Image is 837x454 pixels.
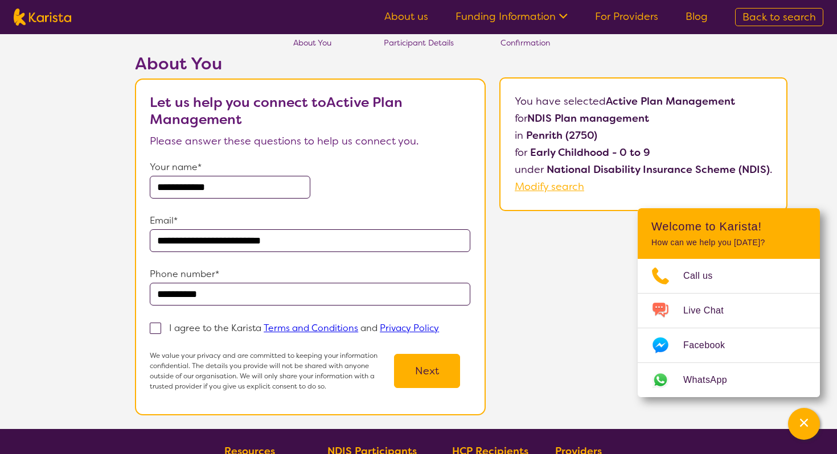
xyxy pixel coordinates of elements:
[638,363,820,397] a: Web link opens in a new tab.
[456,10,568,23] a: Funding Information
[651,238,806,247] p: How can we help you [DATE]?
[527,112,649,125] b: NDIS Plan management
[742,10,816,24] span: Back to search
[526,129,597,142] b: Penrith (2750)
[530,146,650,159] b: Early Childhood - 0 to 9
[150,93,403,129] b: Let us help you connect to Active Plan Management
[515,93,772,195] p: You have selected
[638,208,820,397] div: Channel Menu
[686,10,708,23] a: Blog
[683,372,741,389] span: WhatsApp
[515,180,584,193] a: Modify search
[264,322,358,334] a: Terms and Conditions
[547,163,770,176] b: National Disability Insurance Scheme (NDIS)
[384,38,454,48] span: Participant Details
[384,10,428,23] a: About us
[14,9,71,26] img: Karista logo
[150,350,383,391] p: We value your privacy and are committed to keeping your information confidential. The details you...
[515,110,772,127] p: for
[150,133,470,150] p: Please answer these questions to help us connect you.
[683,267,727,284] span: Call us
[515,161,772,178] p: under .
[150,212,470,229] p: Email*
[515,127,772,144] p: in
[638,259,820,397] ul: Choose channel
[293,38,331,48] span: About You
[380,322,439,334] a: Privacy Policy
[651,220,806,233] h2: Welcome to Karista!
[515,144,772,161] p: for
[135,53,486,74] h2: About You
[394,354,460,388] button: Next
[150,266,470,283] p: Phone number*
[500,38,550,48] span: Confirmation
[169,322,439,334] p: I agree to the Karista and
[788,408,820,440] button: Channel Menu
[606,94,735,108] b: Active Plan Management
[683,302,737,319] span: Live Chat
[683,337,738,354] span: Facebook
[150,159,470,176] p: Your name*
[735,8,823,26] a: Back to search
[595,10,658,23] a: For Providers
